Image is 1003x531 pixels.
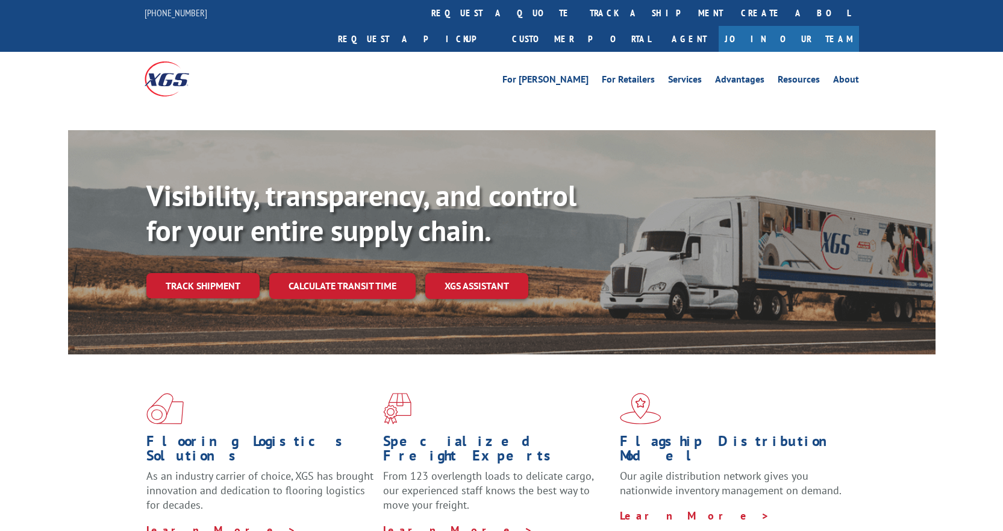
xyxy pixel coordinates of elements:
a: Track shipment [146,273,260,298]
img: xgs-icon-focused-on-flooring-red [383,393,411,424]
h1: Specialized Freight Experts [383,434,611,469]
a: Advantages [715,75,764,88]
a: For [PERSON_NAME] [502,75,589,88]
a: Join Our Team [719,26,859,52]
a: [PHONE_NUMBER] [145,7,207,19]
span: Our agile distribution network gives you nationwide inventory management on demand. [620,469,842,497]
a: Services [668,75,702,88]
a: Agent [660,26,719,52]
a: XGS ASSISTANT [425,273,528,299]
span: As an industry carrier of choice, XGS has brought innovation and dedication to flooring logistics... [146,469,373,512]
a: About [833,75,859,88]
img: xgs-icon-flagship-distribution-model-red [620,393,661,424]
a: Learn More > [620,509,770,523]
a: Calculate transit time [269,273,416,299]
a: Resources [778,75,820,88]
img: xgs-icon-total-supply-chain-intelligence-red [146,393,184,424]
h1: Flagship Distribution Model [620,434,848,469]
b: Visibility, transparency, and control for your entire supply chain. [146,177,576,249]
a: Customer Portal [503,26,660,52]
a: Request a pickup [329,26,503,52]
p: From 123 overlength loads to delicate cargo, our experienced staff knows the best way to move you... [383,469,611,523]
a: For Retailers [602,75,655,88]
h1: Flooring Logistics Solutions [146,434,374,469]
